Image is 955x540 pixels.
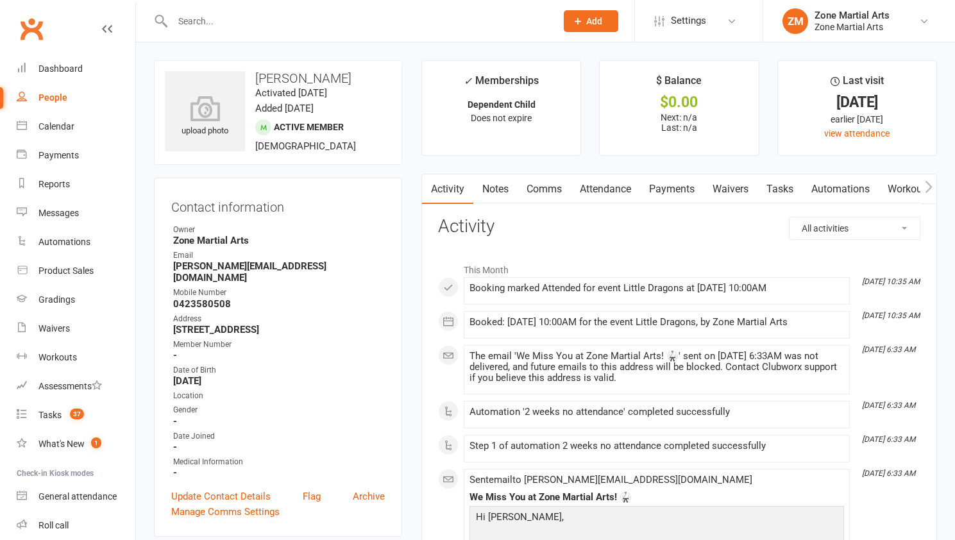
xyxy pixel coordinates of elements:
[469,351,844,384] div: The email 'We Miss You at Zone Martial Arts! 🥋' sent on [DATE] 6:33AM was not delivered, and futu...
[38,150,79,160] div: Payments
[91,437,101,448] span: 1
[790,112,925,126] div: earlier [DATE]
[17,112,135,141] a: Calendar
[802,174,879,204] a: Automations
[468,99,536,110] strong: Dependent Child
[17,170,135,199] a: Reports
[38,63,83,74] div: Dashboard
[571,174,640,204] a: Attendance
[611,96,747,109] div: $0.00
[469,474,752,485] span: Sent email to [PERSON_NAME][EMAIL_ADDRESS][DOMAIN_NAME]
[173,324,385,335] strong: [STREET_ADDRESS]
[38,208,79,218] div: Messages
[469,407,844,418] div: Automation '2 weeks no attendance' completed successfully
[17,511,135,540] a: Roll call
[862,401,915,410] i: [DATE] 6:33 AM
[173,416,385,427] strong: -
[704,174,757,204] a: Waivers
[70,409,84,419] span: 37
[38,179,70,189] div: Reports
[173,375,385,387] strong: [DATE]
[862,277,920,286] i: [DATE] 10:35 AM
[173,235,385,246] strong: Zone Martial Arts
[757,174,802,204] a: Tasks
[17,401,135,430] a: Tasks 37
[782,8,808,34] div: ZM
[38,266,94,276] div: Product Sales
[464,72,539,96] div: Memberships
[17,55,135,83] a: Dashboard
[862,345,915,354] i: [DATE] 6:33 AM
[38,92,67,103] div: People
[17,228,135,257] a: Automations
[879,174,940,204] a: Workouts
[171,195,385,214] h3: Contact information
[165,96,245,138] div: upload photo
[173,350,385,361] strong: -
[173,313,385,325] div: Address
[38,352,77,362] div: Workouts
[611,112,747,133] p: Next: n/a Last: n/a
[464,75,472,87] i: ✓
[173,467,385,478] strong: -
[303,489,321,504] a: Flag
[471,113,532,123] span: Does not expire
[173,456,385,468] div: Medical Information
[17,285,135,314] a: Gradings
[518,174,571,204] a: Comms
[469,492,844,503] div: We Miss You at Zone Martial Arts! 🥋
[17,314,135,343] a: Waivers
[38,439,85,449] div: What's New
[473,509,841,528] p: Hi [PERSON_NAME],
[353,489,385,504] a: Archive
[169,12,547,30] input: Search...
[640,174,704,204] a: Payments
[17,141,135,170] a: Payments
[255,87,327,99] time: Activated [DATE]
[173,287,385,299] div: Mobile Number
[173,364,385,376] div: Date of Birth
[17,343,135,372] a: Workouts
[173,441,385,453] strong: -
[656,72,702,96] div: $ Balance
[38,491,117,502] div: General attendance
[469,441,844,451] div: Step 1 of automation 2 weeks no attendance completed successfully
[469,283,844,294] div: Booking marked Attended for event Little Dragons at [DATE] 10:00AM
[438,217,920,237] h3: Activity
[38,121,74,131] div: Calendar
[255,140,356,152] span: [DEMOGRAPHIC_DATA]
[862,469,915,478] i: [DATE] 6:33 AM
[17,199,135,228] a: Messages
[438,257,920,277] li: This Month
[17,372,135,401] a: Assessments
[38,294,75,305] div: Gradings
[564,10,618,32] button: Add
[38,237,90,247] div: Automations
[173,390,385,402] div: Location
[862,435,915,444] i: [DATE] 6:33 AM
[469,317,844,328] div: Booked: [DATE] 10:00AM for the event Little Dragons, by Zone Martial Arts
[274,122,344,132] span: Active member
[173,430,385,443] div: Date Joined
[173,260,385,283] strong: [PERSON_NAME][EMAIL_ADDRESS][DOMAIN_NAME]
[38,381,102,391] div: Assessments
[815,21,890,33] div: Zone Martial Arts
[671,6,706,35] span: Settings
[831,72,884,96] div: Last visit
[15,13,47,45] a: Clubworx
[165,71,391,85] h3: [PERSON_NAME]
[586,16,602,26] span: Add
[173,339,385,351] div: Member Number
[473,174,518,204] a: Notes
[862,311,920,320] i: [DATE] 10:35 AM
[17,430,135,459] a: What's New1
[790,96,925,109] div: [DATE]
[171,489,271,504] a: Update Contact Details
[17,83,135,112] a: People
[17,482,135,511] a: General attendance kiosk mode
[824,128,890,139] a: view attendance
[17,257,135,285] a: Product Sales
[815,10,890,21] div: Zone Martial Arts
[38,323,70,333] div: Waivers
[422,174,473,204] a: Activity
